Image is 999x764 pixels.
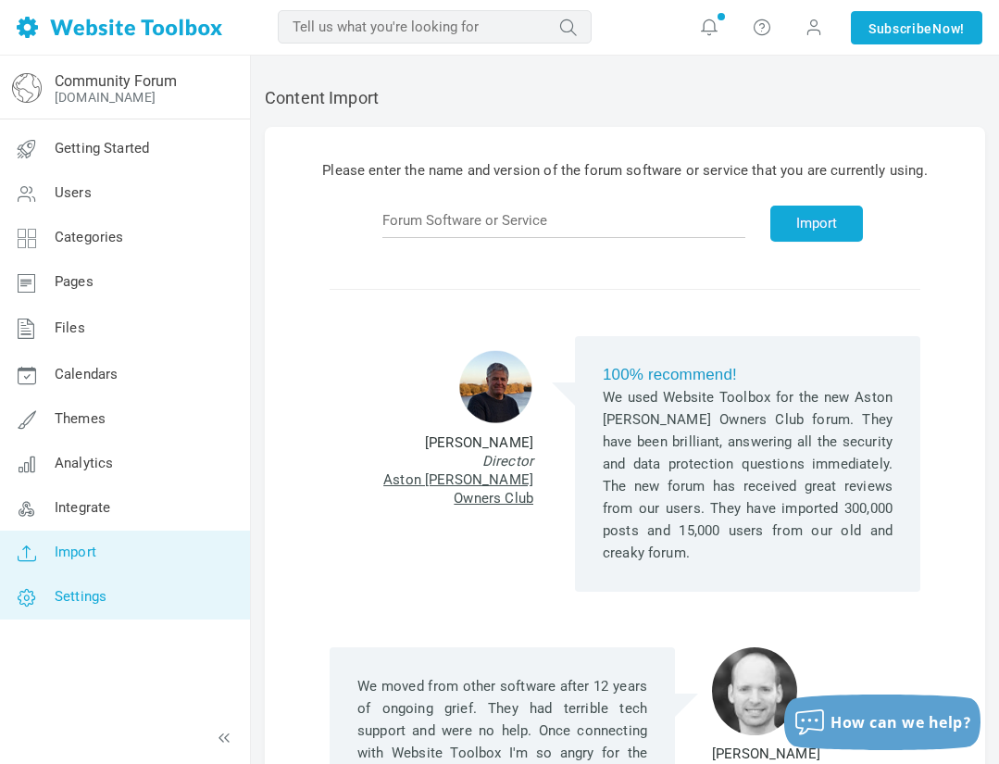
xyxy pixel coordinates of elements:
[55,184,92,201] span: Users
[55,455,113,471] span: Analytics
[55,273,94,290] span: Pages
[55,72,177,90] a: Community Forum
[712,745,820,763] span: [PERSON_NAME]
[55,588,106,605] span: Settings
[278,10,592,44] input: Tell us what you're looking for
[12,73,42,103] img: globe-icon.png
[55,319,85,336] span: Files
[302,159,948,182] p: Please enter the name and version of the forum software or service that you are currently using.
[382,203,745,238] input: Forum Software or Service
[55,499,110,516] span: Integrate
[830,712,971,733] span: How can we help?
[55,410,106,427] span: Themes
[265,88,985,108] h2: Content Import
[425,433,533,452] span: [PERSON_NAME]
[55,366,118,382] span: Calendars
[55,544,96,560] span: Import
[55,229,124,245] span: Categories
[932,19,965,39] span: Now!
[603,386,893,564] p: We used Website Toolbox for the new Aston [PERSON_NAME] Owners Club forum. They have been brillia...
[603,364,893,386] h6: 100% recommend!
[55,90,156,105] a: [DOMAIN_NAME]
[770,206,863,242] button: Import
[784,695,980,750] button: How can we help?
[482,453,533,470] i: Director
[383,471,533,507] a: Aston [PERSON_NAME] Owners Club
[851,11,982,44] a: SubscribeNow!
[55,140,149,157] span: Getting Started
